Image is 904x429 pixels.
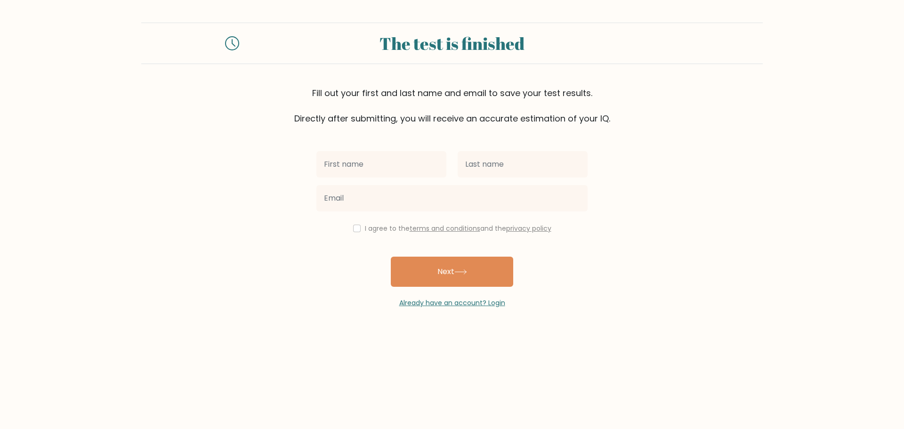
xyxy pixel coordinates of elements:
[399,298,505,308] a: Already have an account? Login
[458,151,588,178] input: Last name
[141,87,763,125] div: Fill out your first and last name and email to save your test results. Directly after submitting,...
[365,224,551,233] label: I agree to the and the
[316,151,446,178] input: First name
[410,224,480,233] a: terms and conditions
[506,224,551,233] a: privacy policy
[391,257,513,287] button: Next
[250,31,654,56] div: The test is finished
[316,185,588,211] input: Email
